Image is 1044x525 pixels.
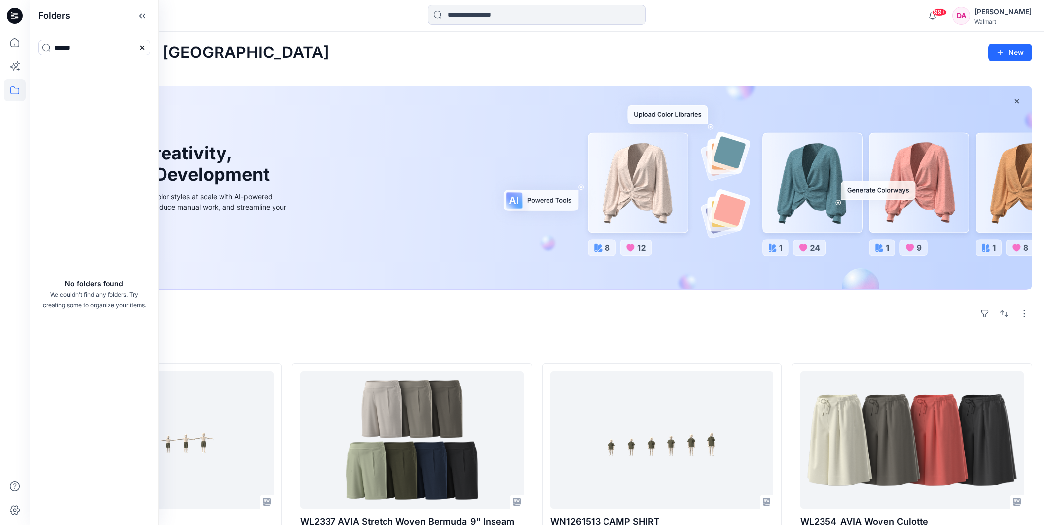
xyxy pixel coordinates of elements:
div: Walmart [974,18,1032,25]
a: WN1261513 CAMP SHIRT [550,371,774,509]
p: No folders found [65,278,123,290]
h4: Styles [42,341,1032,353]
a: WL2354_AVIA Woven Culotte [800,371,1024,509]
a: WL2337_AVIA Stretch Woven Bermuda_9" Inseam [300,371,524,509]
span: 99+ [932,8,947,16]
a: Discover more [66,234,289,254]
button: New [988,44,1032,61]
h2: Welcome back, [GEOGRAPHIC_DATA] [42,44,329,62]
div: [PERSON_NAME] [974,6,1032,18]
a: WN1263505 TB SHORT [50,371,274,509]
p: We couldn't find any folders. Try creating some to organize your items. [30,290,158,310]
h1: Unleash Creativity, Speed Up Development [66,143,274,185]
div: DA [952,7,970,25]
div: Explore ideas faster and recolor styles at scale with AI-powered tools that boost creativity, red... [66,191,289,222]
